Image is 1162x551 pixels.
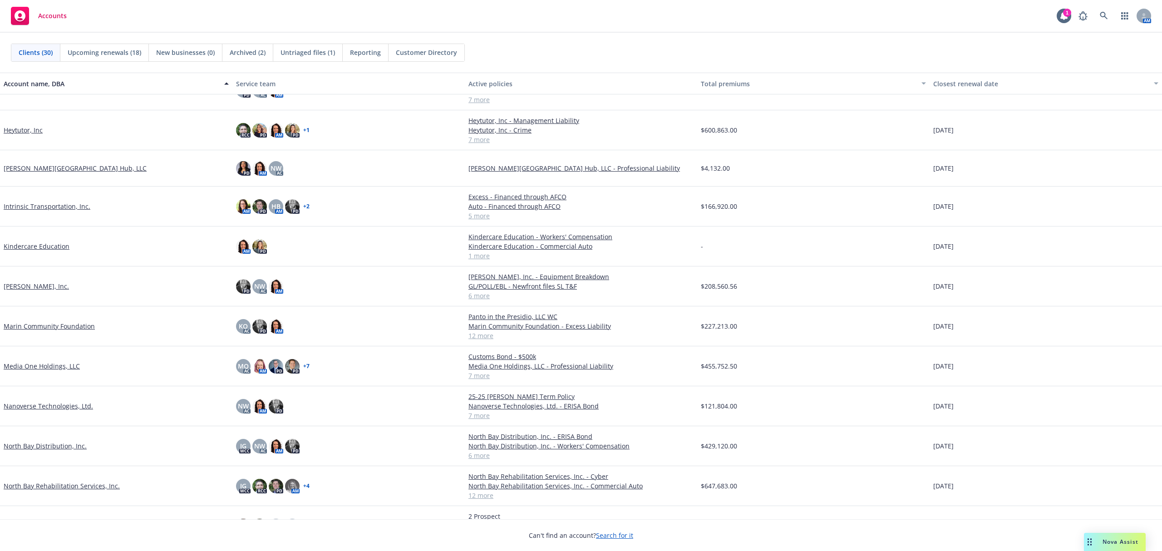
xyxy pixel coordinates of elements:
[933,361,954,371] span: [DATE]
[468,392,694,401] a: 25-25 [PERSON_NAME] Term Policy
[697,73,930,94] button: Total premiums
[281,48,335,57] span: Untriaged files (1)
[1074,7,1092,25] a: Report a Bug
[269,279,283,294] img: photo
[1084,533,1146,551] button: Nova Assist
[38,12,67,20] span: Accounts
[252,399,267,413] img: photo
[1084,533,1095,551] div: Drag to move
[930,73,1162,94] button: Closest renewal date
[252,123,267,138] img: photo
[468,512,694,521] a: 2 Prospect
[701,202,737,211] span: $166,920.00
[468,232,694,241] a: Kindercare Education - Workers' Compensation
[701,281,737,291] span: $208,560.56
[468,331,694,340] a: 12 more
[933,401,954,411] span: [DATE]
[236,199,251,214] img: photo
[468,202,694,211] a: Auto - Financed through AFCO
[468,211,694,221] a: 5 more
[468,116,694,125] a: Heytutor, Inc - Management Liability
[230,48,266,57] span: Archived (2)
[701,481,737,491] span: $647,683.00
[468,95,694,104] a: 7 more
[252,359,267,374] img: photo
[240,481,246,491] span: JG
[4,79,219,89] div: Account name, DBA
[1063,9,1071,17] div: 1
[4,361,80,371] a: Media One Holdings, LLC
[303,364,310,369] a: + 7
[468,472,694,481] a: North Bay Rehabilitation Services, Inc. - Cyber
[252,161,267,176] img: photo
[701,241,703,251] span: -
[468,135,694,144] a: 7 more
[933,163,954,173] span: [DATE]
[252,479,267,493] img: photo
[933,281,954,291] span: [DATE]
[933,241,954,251] span: [DATE]
[252,199,267,214] img: photo
[285,439,300,453] img: photo
[596,531,633,540] a: Search for it
[254,441,265,451] span: NW
[236,239,251,254] img: photo
[529,531,633,540] span: Can't find an account?
[933,202,954,211] span: [DATE]
[1103,538,1138,546] span: Nova Assist
[285,199,300,214] img: photo
[236,161,251,176] img: photo
[701,321,737,331] span: $227,213.00
[252,239,267,254] img: photo
[933,79,1148,89] div: Closest renewal date
[468,291,694,300] a: 6 more
[4,441,87,451] a: North Bay Distribution, Inc.
[701,79,916,89] div: Total premiums
[236,123,251,138] img: photo
[232,73,465,94] button: Service team
[468,192,694,202] a: Excess - Financed through AFCO
[468,352,694,361] a: Customs Bond - $500k
[933,481,954,491] span: [DATE]
[236,279,251,294] img: photo
[269,123,283,138] img: photo
[4,281,69,291] a: [PERSON_NAME], Inc.
[7,3,70,29] a: Accounts
[701,125,737,135] span: $600,863.00
[396,48,457,57] span: Customer Directory
[285,479,300,493] img: photo
[468,481,694,491] a: North Bay Rehabilitation Services, Inc. - Commercial Auto
[4,321,95,331] a: Marin Community Foundation
[933,321,954,331] span: [DATE]
[254,281,265,291] span: NW
[156,48,215,57] span: New businesses (0)
[468,371,694,380] a: 7 more
[468,251,694,261] a: 1 more
[303,128,310,133] a: + 1
[4,241,69,251] a: Kindercare Education
[468,361,694,371] a: Media One Holdings, LLC - Professional Liability
[271,202,281,211] span: HB
[238,361,249,371] span: MQ
[468,491,694,500] a: 12 more
[1095,7,1113,25] a: Search
[4,125,43,135] a: Heytutor, Inc
[701,401,737,411] span: $121,804.00
[468,411,694,420] a: 7 more
[933,441,954,451] span: [DATE]
[4,481,120,491] a: North Bay Rehabilitation Services, Inc.
[303,483,310,489] a: + 4
[19,48,53,57] span: Clients (30)
[239,321,248,331] span: KO
[933,125,954,135] span: [DATE]
[303,204,310,209] a: + 2
[468,432,694,441] a: North Bay Distribution, Inc. - ERISA Bond
[236,519,251,533] img: photo
[468,125,694,135] a: Heytutor, Inc - Crime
